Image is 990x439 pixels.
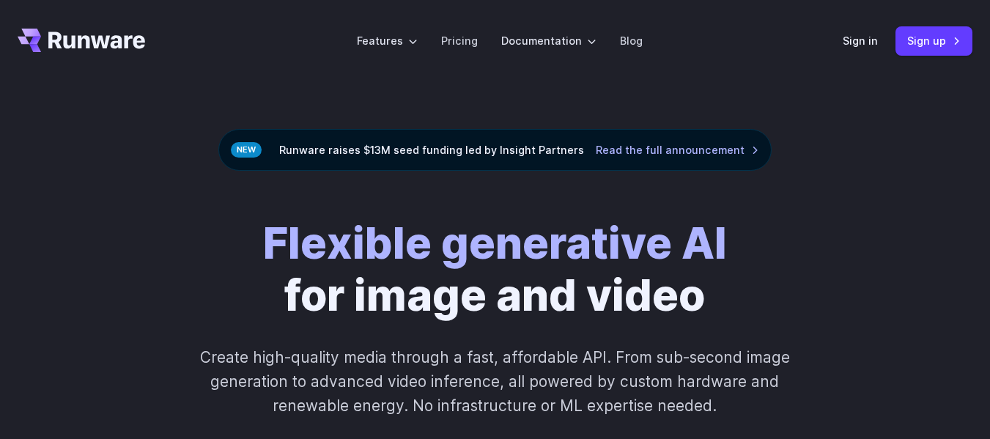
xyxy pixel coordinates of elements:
strong: Flexible generative AI [263,217,727,269]
p: Create high-quality media through a fast, affordable API. From sub-second image generation to adv... [190,345,801,418]
h1: for image and video [263,218,727,322]
a: Sign up [895,26,972,55]
a: Blog [620,32,643,49]
div: Runware raises $13M seed funding led by Insight Partners [218,129,772,171]
label: Documentation [501,32,596,49]
a: Pricing [441,32,478,49]
a: Go to / [18,29,145,52]
label: Features [357,32,418,49]
a: Read the full announcement [596,141,759,158]
a: Sign in [843,32,878,49]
